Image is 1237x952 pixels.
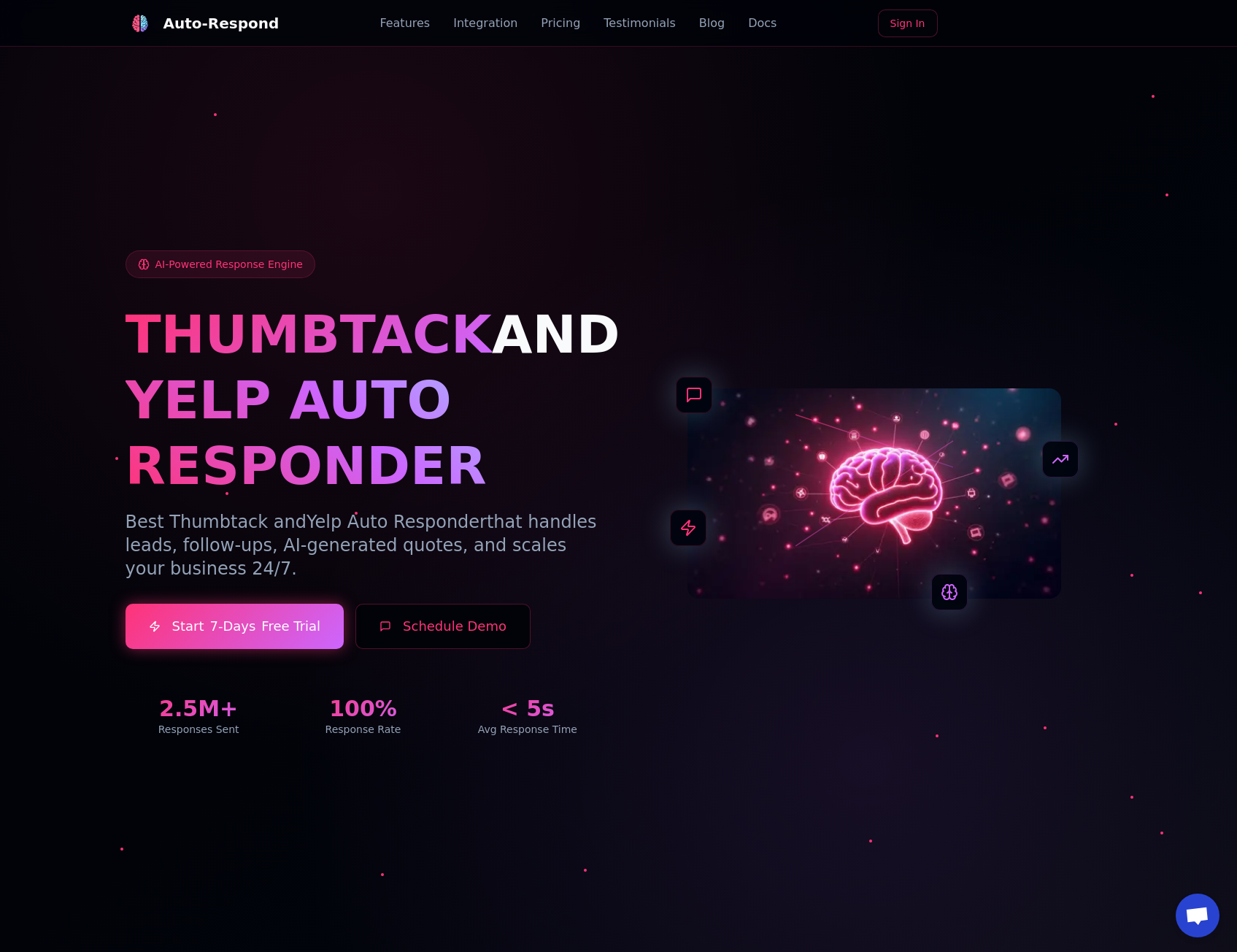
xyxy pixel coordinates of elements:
[126,722,272,737] div: Responses Sent
[355,604,531,649] button: Schedule Demo
[307,512,487,532] span: Yelp Auto Responder
[126,304,492,365] span: THUMBTACK
[687,388,1061,599] img: AI Neural Network Brain
[126,9,280,38] a: Auto-Respond
[163,13,280,34] div: Auto-Respond
[1176,894,1219,937] a: Open chat
[541,15,580,32] a: Pricing
[748,15,777,32] a: Docs
[604,15,676,32] a: Testimonials
[454,722,601,737] div: Avg Response Time
[290,696,436,722] div: 100%
[699,15,725,32] a: Blog
[453,15,517,32] a: Integration
[942,8,1120,40] iframe: Sign in with Google Button
[126,510,601,580] p: Best Thumbtack and that handles leads, follow-ups, AI-generated quotes, and scales your business ...
[126,367,601,499] h1: YELP AUTO RESPONDER
[126,604,344,649] a: Start7-DaysFree Trial
[492,304,620,365] span: AND
[131,15,149,33] img: logo.svg
[878,9,938,37] a: Sign In
[209,616,255,637] span: 7-Days
[379,15,430,32] a: Features
[155,257,303,272] span: AI-Powered Response Engine
[126,696,272,722] div: 2.5M+
[454,696,601,722] div: < 5s
[290,722,436,737] div: Response Rate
